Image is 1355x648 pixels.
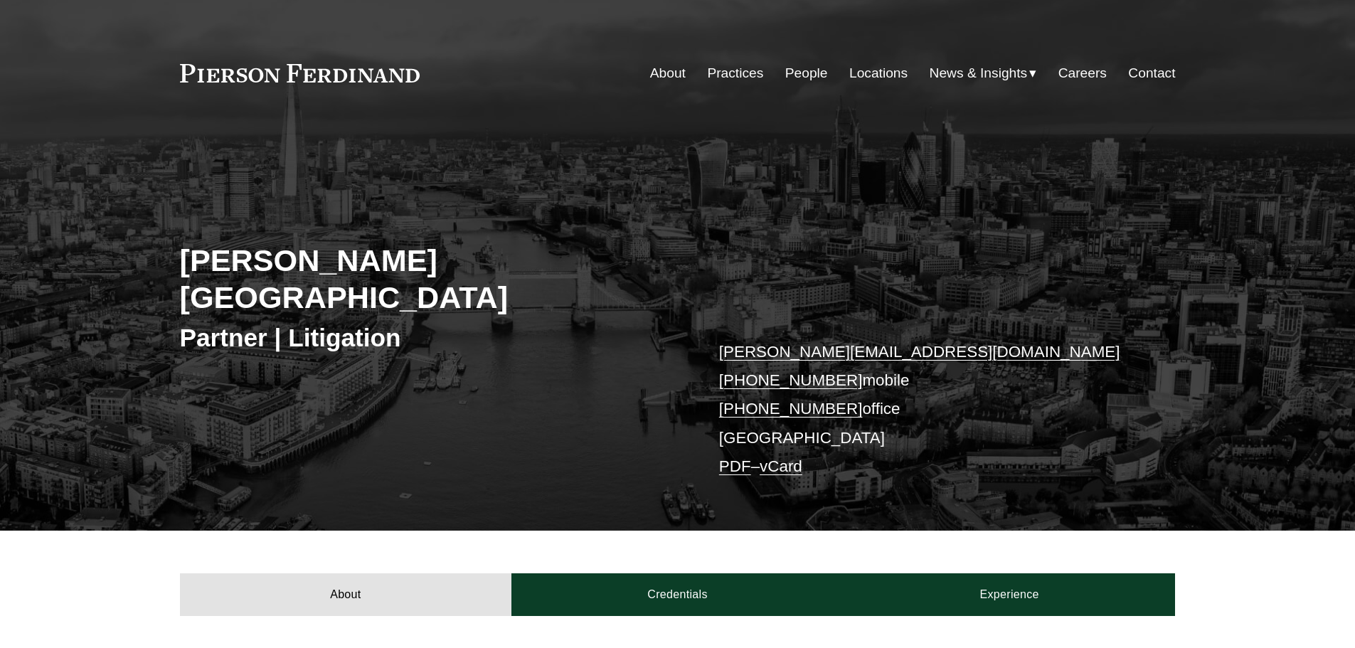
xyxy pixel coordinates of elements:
[849,60,908,87] a: Locations
[719,371,863,389] a: [PHONE_NUMBER]
[719,338,1134,482] p: mobile office [GEOGRAPHIC_DATA] –
[180,573,512,616] a: About
[1058,60,1107,87] a: Careers
[180,322,678,354] h3: Partner | Litigation
[930,60,1037,87] a: folder dropdown
[1128,60,1175,87] a: Contact
[760,457,802,475] a: vCard
[707,60,763,87] a: Practices
[719,400,863,418] a: [PHONE_NUMBER]
[511,573,844,616] a: Credentials
[844,573,1176,616] a: Experience
[930,61,1028,86] span: News & Insights
[719,457,751,475] a: PDF
[650,60,686,87] a: About
[785,60,828,87] a: People
[719,343,1120,361] a: [PERSON_NAME][EMAIL_ADDRESS][DOMAIN_NAME]
[180,242,678,317] h2: [PERSON_NAME][GEOGRAPHIC_DATA]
